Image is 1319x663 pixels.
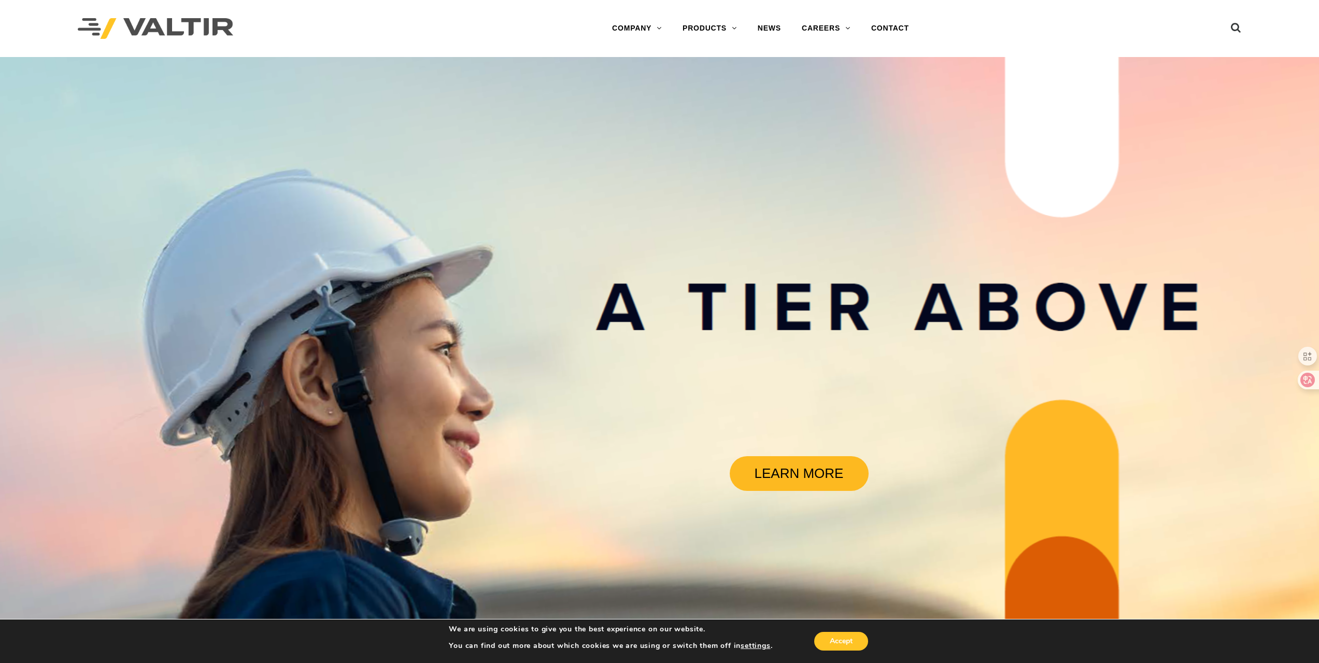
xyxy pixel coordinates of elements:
a: COMPANY [602,18,672,39]
img: Valtir [78,18,233,39]
a: CAREERS [791,18,861,39]
a: LEARN MORE [730,456,869,491]
a: PRODUCTS [672,18,747,39]
button: settings [741,641,770,651]
a: CONTACT [861,18,919,39]
button: Accept [814,632,868,651]
p: We are using cookies to give you the best experience on our website. [449,625,772,634]
p: You can find out more about which cookies we are using or switch them off in . [449,641,772,651]
a: NEWS [747,18,791,39]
